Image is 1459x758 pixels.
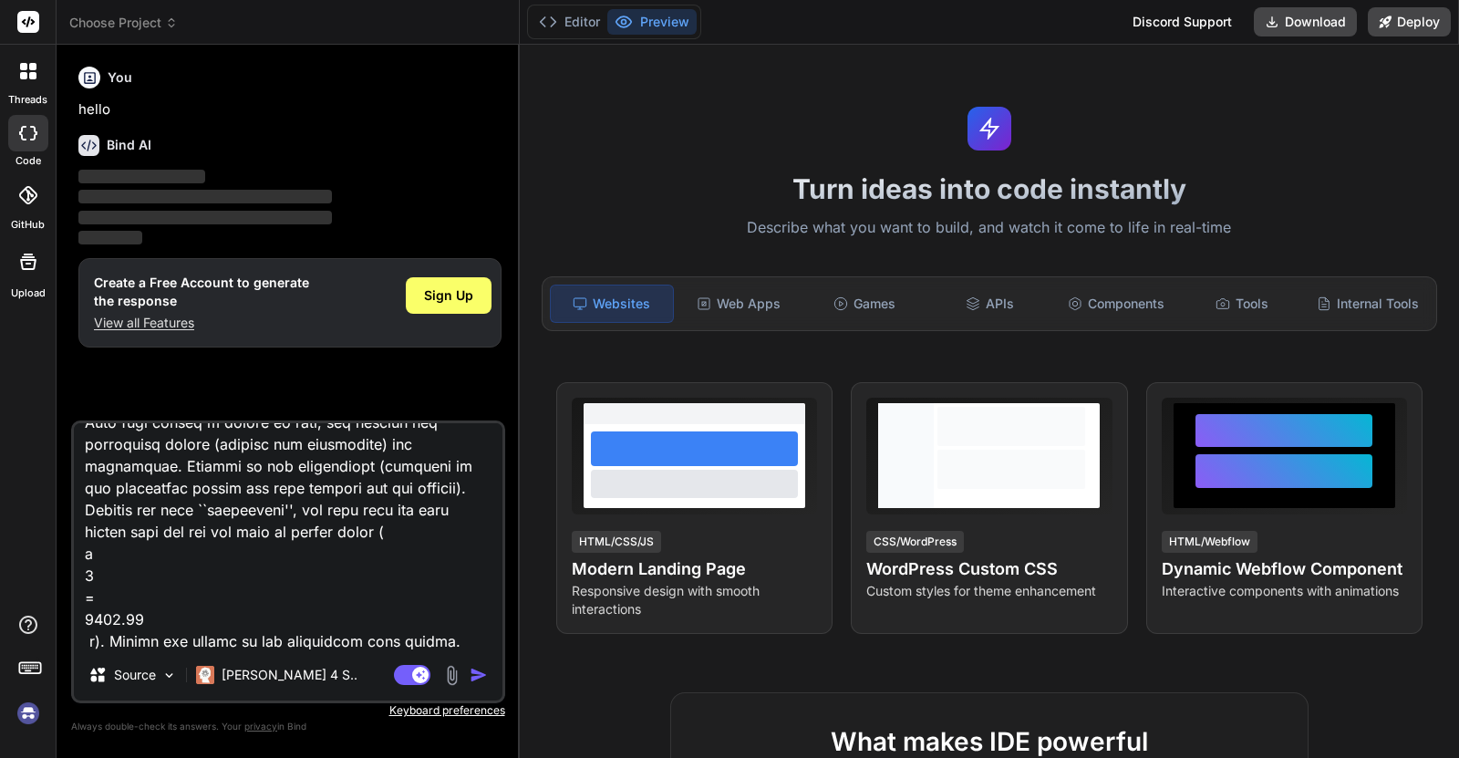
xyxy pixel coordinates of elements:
[803,285,926,323] div: Games
[78,99,502,120] p: hello
[74,423,502,649] textarea: Lor ipsum do sit am con Adip Elitsed do Eiusm (7473 t incid utl etdolo magna) aliquae a minim ven...
[107,136,151,154] h6: Bind AI
[531,216,1448,240] p: Describe what you want to build, and watch it come to life in real-time
[572,556,817,582] h4: Modern Landing Page
[470,666,488,684] img: icon
[441,665,462,686] img: attachment
[71,703,505,718] p: Keyboard preferences
[244,721,277,732] span: privacy
[114,666,156,684] p: Source
[532,9,607,35] button: Editor
[71,718,505,735] p: Always double-check its answers. Your in Bind
[572,582,817,618] p: Responsive design with smooth interactions
[531,172,1448,205] h1: Turn ideas into code instantly
[929,285,1051,323] div: APIs
[78,211,332,224] span: ‌
[572,531,661,553] div: HTML/CSS/JS
[866,582,1112,600] p: Custom styles for theme enhancement
[222,666,357,684] p: [PERSON_NAME] 4 S..
[1368,7,1451,36] button: Deploy
[16,153,41,169] label: code
[1122,7,1243,36] div: Discord Support
[550,285,674,323] div: Websites
[866,531,964,553] div: CSS/WordPress
[1162,556,1407,582] h4: Dynamic Webflow Component
[607,9,697,35] button: Preview
[866,556,1112,582] h4: WordPress Custom CSS
[161,668,177,683] img: Pick Models
[1162,531,1257,553] div: HTML/Webflow
[78,190,332,203] span: ‌
[94,274,309,310] h1: Create a Free Account to generate the response
[13,698,44,729] img: signin
[1254,7,1357,36] button: Download
[1055,285,1177,323] div: Components
[94,314,309,332] p: View all Features
[1307,285,1429,323] div: Internal Tools
[78,231,142,244] span: ‌
[108,68,132,87] h6: You
[424,286,473,305] span: Sign Up
[11,217,45,233] label: GitHub
[678,285,800,323] div: Web Apps
[196,666,214,684] img: Claude 4 Sonnet
[11,286,46,301] label: Upload
[1181,285,1303,323] div: Tools
[1162,582,1407,600] p: Interactive components with animations
[69,14,178,32] span: Choose Project
[8,92,47,108] label: threads
[78,170,205,183] span: ‌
